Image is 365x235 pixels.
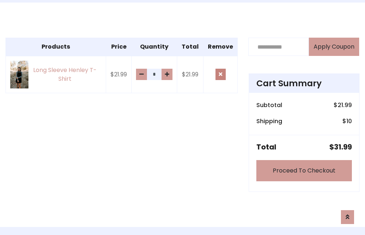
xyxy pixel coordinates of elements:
h4: Cart Summary [256,78,352,88]
span: 21.99 [338,101,352,109]
th: Quantity [132,38,177,56]
button: Apply Coupon [309,38,359,56]
h5: Total [256,143,276,151]
h6: $ [342,118,352,125]
th: Total [177,38,203,56]
h6: $ [334,102,352,109]
th: Price [106,38,132,56]
h6: Shipping [256,118,282,125]
th: Remove [203,38,238,56]
th: Products [6,38,106,56]
td: $21.99 [177,56,203,93]
td: $21.99 [106,56,132,93]
span: 10 [346,117,352,125]
h6: Subtotal [256,102,282,109]
a: Long Sleeve Henley T-Shirt [10,61,101,88]
a: Proceed To Checkout [256,160,352,181]
span: 31.99 [334,142,352,152]
h5: $ [329,143,352,151]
